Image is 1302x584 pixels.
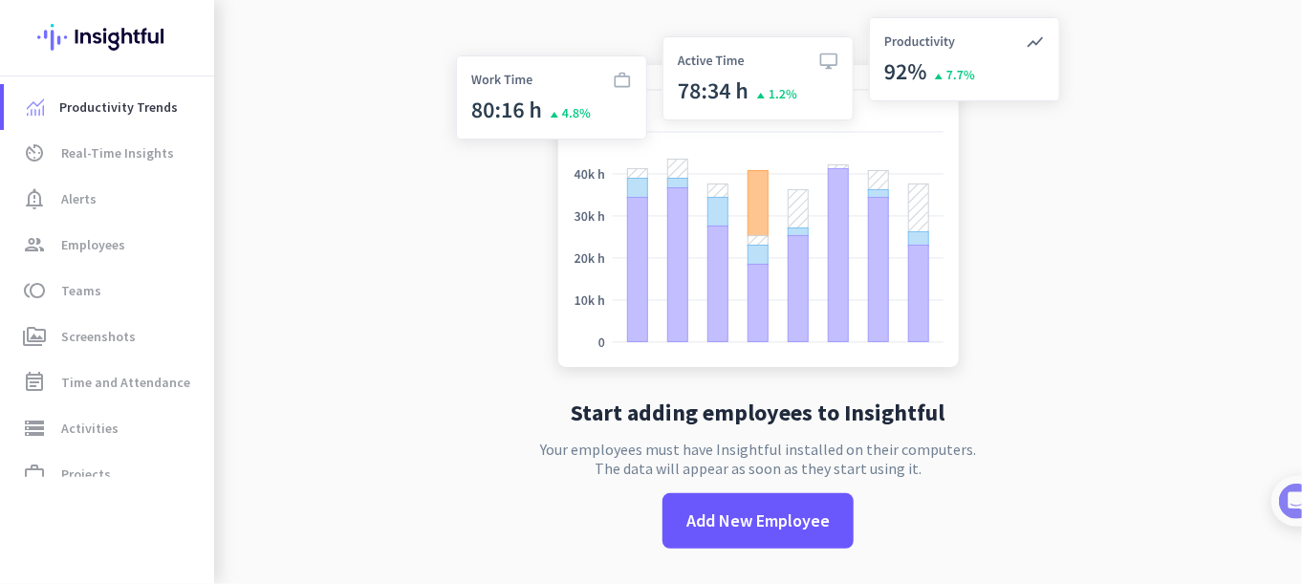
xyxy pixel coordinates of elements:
span: Projects [61,463,111,486]
i: storage [23,417,46,440]
a: notification_importantAlerts [4,176,214,222]
a: perm_mediaScreenshots [4,314,214,359]
i: work_outline [23,463,46,486]
img: no-search-results [442,6,1074,386]
i: notification_important [23,187,46,210]
span: Productivity Trends [59,96,178,119]
span: Alerts [61,187,97,210]
a: event_noteTime and Attendance [4,359,214,405]
i: perm_media [23,325,46,348]
span: Screenshots [61,325,136,348]
span: Add New Employee [686,508,830,533]
i: group [23,233,46,256]
span: Teams [61,279,101,302]
span: Time and Attendance [61,371,190,394]
button: Add New Employee [662,493,854,549]
a: menu-itemProductivity Trends [4,84,214,130]
img: menu-item [27,98,44,116]
i: event_note [23,371,46,394]
a: tollTeams [4,268,214,314]
h2: Start adding employees to Insightful [572,401,945,424]
span: Real-Time Insights [61,141,174,164]
a: groupEmployees [4,222,214,268]
a: storageActivities [4,405,214,451]
span: Activities [61,417,119,440]
a: av_timerReal-Time Insights [4,130,214,176]
span: Employees [61,233,125,256]
i: toll [23,279,46,302]
p: Your employees must have Insightful installed on their computers. The data will appear as soon as... [540,440,976,478]
a: work_outlineProjects [4,451,214,497]
i: av_timer [23,141,46,164]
